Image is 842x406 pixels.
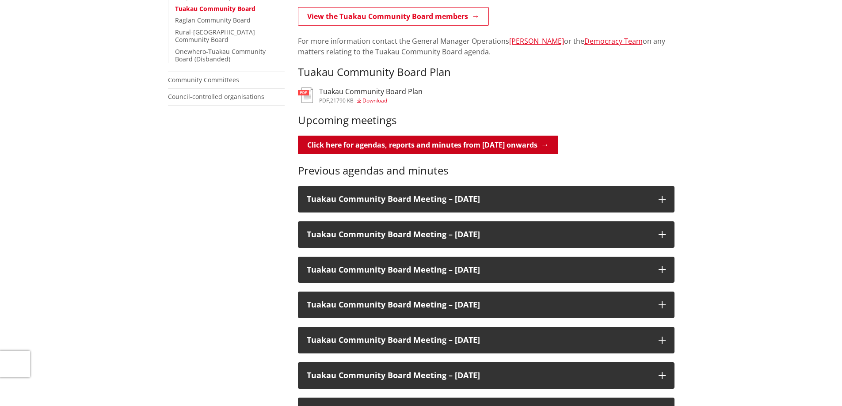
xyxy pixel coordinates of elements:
p: For more information contact the General Manager Operations or the on any matters relating to the... [298,36,674,57]
h3: Tuakau Community Board Meeting – [DATE] [307,266,650,274]
a: Council-controlled organisations [168,92,264,101]
a: Rural-[GEOGRAPHIC_DATA] Community Board [175,28,255,44]
span: pdf [319,97,329,104]
iframe: Messenger Launcher [801,369,833,401]
a: Democracy Team [584,36,643,46]
h3: Upcoming meetings [298,114,674,127]
h3: Tuakau Community Board Meeting – [DATE] [307,195,650,204]
a: Raglan Community Board [175,16,251,24]
a: View the Tuakau Community Board members [298,7,489,26]
a: Community Committees [168,76,239,84]
h3: Tuakau Community Board Meeting – [DATE] [307,371,650,380]
a: Tuakau Community Board [175,4,255,13]
img: document-pdf.svg [298,87,313,103]
span: Download [362,97,387,104]
a: Onewhero-Tuakau Community Board (Disbanded) [175,47,266,63]
a: Tuakau Community Board Plan pdf,21790 KB Download [298,87,423,103]
h3: Tuakau Community Board Meeting – [DATE] [307,230,650,239]
a: [PERSON_NAME] [509,36,564,46]
h3: Tuakau Community Board Plan [319,87,423,96]
a: Click here for agendas, reports and minutes from [DATE] onwards [298,136,558,154]
span: 21790 KB [330,97,354,104]
h3: Tuakau Community Board Meeting – [DATE] [307,300,650,309]
h3: Previous agendas and minutes [298,164,674,177]
h3: Tuakau Community Board Meeting – [DATE] [307,336,650,345]
div: , [319,98,423,103]
h3: Tuakau Community Board Plan [298,66,674,79]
